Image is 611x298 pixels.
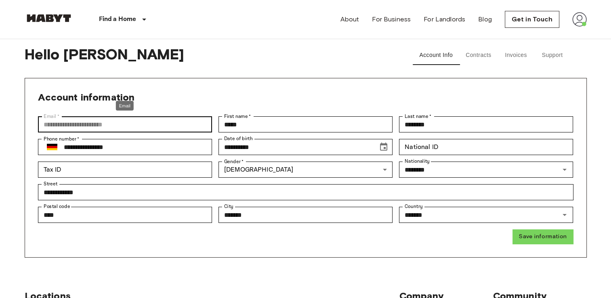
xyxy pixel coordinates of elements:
label: Gender [224,158,244,165]
label: Email [44,113,59,120]
button: Account Info [413,46,459,65]
div: Last name [399,116,573,132]
img: Germany [47,144,57,150]
button: Save information [512,229,573,244]
a: Get in Touch [505,11,559,28]
div: Email [38,116,212,132]
a: Blog [478,15,492,24]
div: Postal code [38,207,212,223]
label: Phone number [44,135,80,143]
label: Nationality [405,158,430,165]
label: City [224,203,233,210]
div: Tax ID [38,162,212,178]
p: Find a Home [99,15,136,24]
label: Street [44,180,57,187]
div: Email [116,101,134,111]
img: Habyt [25,14,73,22]
button: Invoices [498,46,534,65]
span: Account information [38,91,135,103]
button: Select country [44,139,61,155]
div: First name [218,116,393,132]
div: [DEMOGRAPHIC_DATA] [218,162,393,178]
button: Choose date, selected date is Jul 16, 2000 [376,139,392,155]
a: For Landlords [424,15,465,24]
label: Last name [405,113,432,120]
button: Open [559,209,570,220]
button: Support [534,46,571,65]
button: Contracts [459,46,498,65]
div: Street [38,184,573,200]
span: Hello [PERSON_NAME] [25,46,391,65]
button: Open [559,164,570,175]
img: avatar [572,12,587,27]
label: Country [405,203,422,210]
label: Postal code [44,203,70,210]
div: City [218,207,393,223]
div: National ID [399,139,573,155]
label: Date of birth [224,135,252,142]
a: About [340,15,359,24]
label: First name [224,113,251,120]
a: For Business [372,15,411,24]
